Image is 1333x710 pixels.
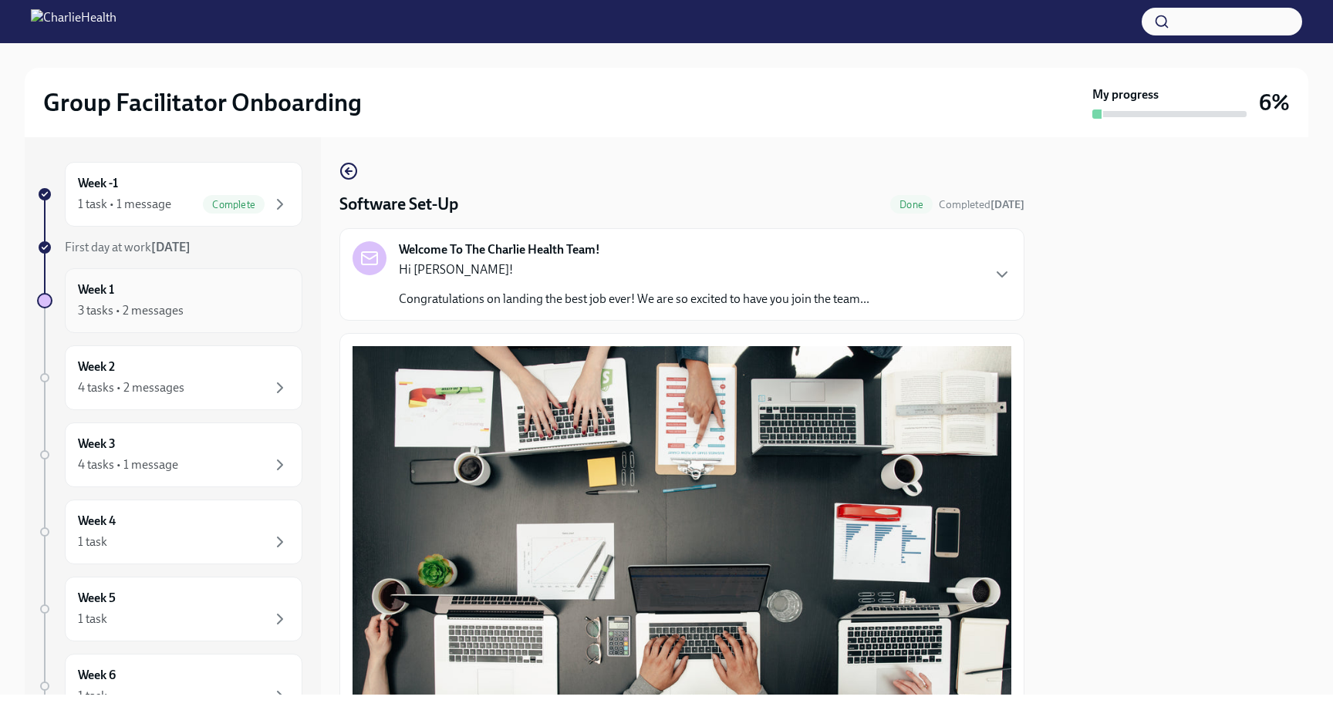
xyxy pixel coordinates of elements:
a: Week 13 tasks • 2 messages [37,268,302,333]
h6: Week 6 [78,667,116,684]
span: Done [890,199,933,210]
span: First day at work [65,240,191,254]
strong: My progress [1092,86,1159,103]
h6: Week 3 [78,436,116,453]
img: CharlieHealth [31,9,116,34]
div: 4 tasks • 1 message [78,456,178,473]
a: Week 51 task [37,577,302,641]
strong: [DATE] [151,240,191,254]
h3: 6% [1259,89,1290,116]
div: 1 task • 1 message [78,196,171,213]
h4: Software Set-Up [339,193,458,216]
a: Week 24 tasks • 2 messages [37,345,302,410]
div: 4 tasks • 2 messages [78,379,184,396]
span: Completed [939,198,1024,211]
strong: [DATE] [990,198,1024,211]
span: October 14th, 2025 01:22 [939,197,1024,212]
strong: Welcome To The Charlie Health Team! [399,241,600,258]
h6: Week 5 [78,590,116,607]
a: First day at work[DATE] [37,239,302,256]
p: Congratulations on landing the best job ever! We are so excited to have you join the team... [399,291,869,308]
h6: Week -1 [78,175,118,192]
div: 1 task [78,533,107,550]
h2: Group Facilitator Onboarding [43,87,362,118]
a: Week 34 tasks • 1 message [37,422,302,487]
h6: Week 2 [78,358,115,375]
div: 1 task [78,611,107,628]
a: Week -11 task • 1 messageComplete [37,162,302,227]
span: Complete [203,199,265,210]
a: Week 41 task [37,500,302,564]
h6: Week 4 [78,513,116,530]
p: Hi [PERSON_NAME]! [399,261,869,278]
div: 3 tasks • 2 messages [78,302,184,319]
div: 1 task [78,688,107,705]
h6: Week 1 [78,281,114,298]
